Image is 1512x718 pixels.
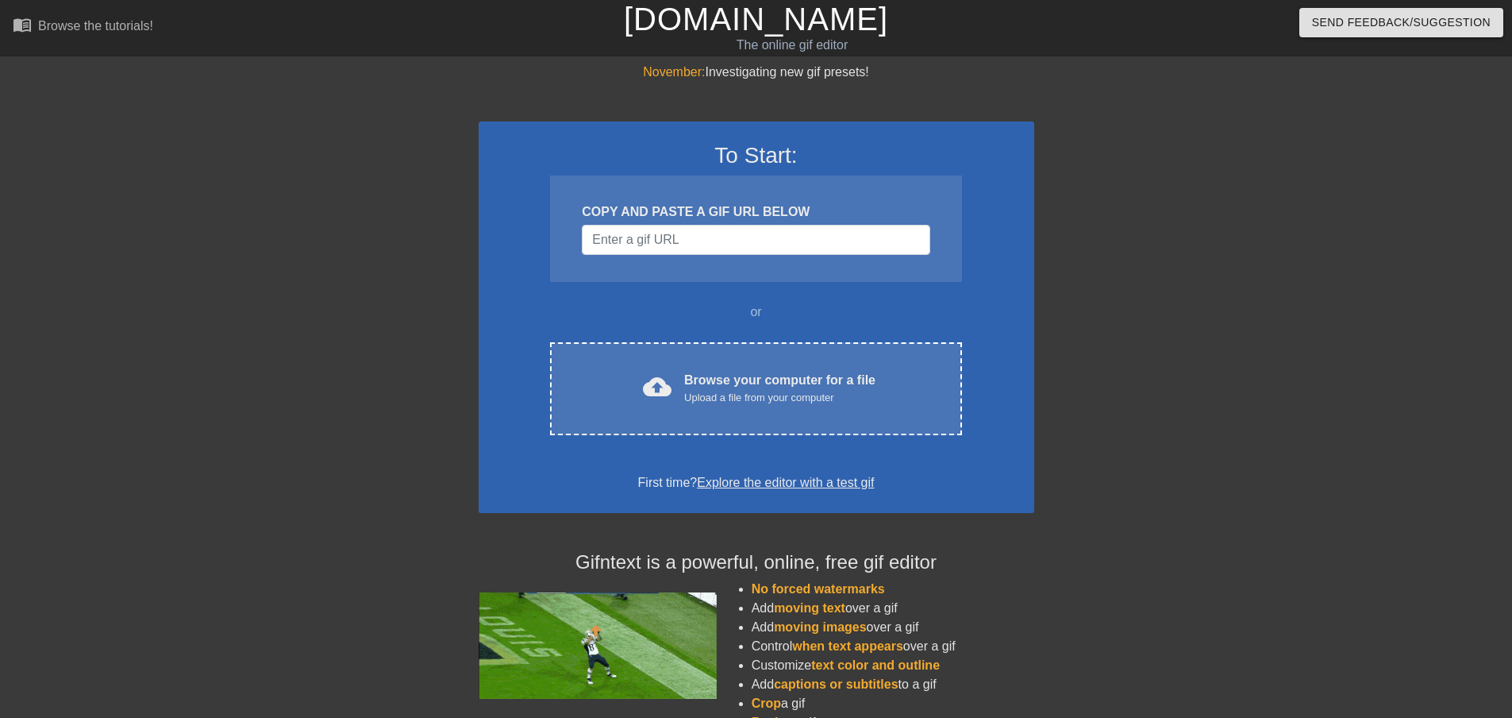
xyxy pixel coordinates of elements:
[38,19,153,33] div: Browse the tutorials!
[792,639,903,653] span: when text appears
[1299,8,1503,37] button: Send Feedback/Suggestion
[811,658,940,672] span: text color and outline
[752,599,1034,618] li: Add over a gif
[684,390,875,406] div: Upload a file from your computer
[512,36,1072,55] div: The online gif editor
[479,63,1034,82] div: Investigating new gif presets!
[752,697,781,710] span: Crop
[624,2,888,37] a: [DOMAIN_NAME]
[774,677,898,691] span: captions or subtitles
[697,476,874,489] a: Explore the editor with a test gif
[774,601,845,615] span: moving text
[479,593,717,699] img: football_small.gif
[479,551,1034,574] h4: Gifntext is a powerful, online, free gif editor
[684,371,875,406] div: Browse your computer for a file
[499,142,1014,169] h3: To Start:
[582,203,929,222] div: COPY AND PASTE A GIF URL BELOW
[752,675,1034,694] li: Add to a gif
[752,637,1034,656] li: Control over a gif
[752,656,1034,675] li: Customize
[13,15,153,40] a: Browse the tutorials!
[13,15,32,34] span: menu_book
[752,694,1034,713] li: a gif
[643,373,671,401] span: cloud_upload
[774,620,866,634] span: moving images
[520,303,993,322] div: or
[643,65,705,79] span: November:
[582,225,929,255] input: Username
[752,582,885,596] span: No forced watermarks
[752,618,1034,637] li: Add over a gif
[499,473,1014,492] div: First time?
[1312,13,1491,33] span: Send Feedback/Suggestion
